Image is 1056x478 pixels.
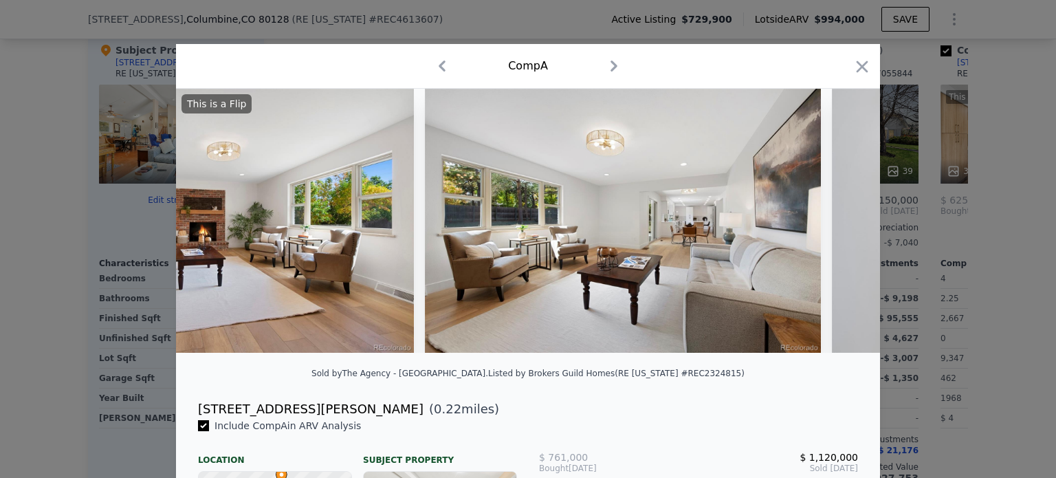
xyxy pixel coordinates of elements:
[363,444,517,466] div: Subject Property
[539,463,569,474] span: Bought
[508,58,548,74] div: Comp A
[539,452,588,463] span: $ 761,000
[311,369,488,378] div: Sold by The Agency - [GEOGRAPHIC_DATA] .
[423,400,499,419] span: ( miles)
[181,94,252,113] div: This is a Flip
[425,89,821,353] img: Property Img
[488,369,745,378] div: Listed by Brokers Guild Homes (RE [US_STATE] #REC2324815)
[18,89,414,353] img: Property Img
[198,400,423,419] div: [STREET_ADDRESS][PERSON_NAME]
[646,463,858,474] span: Sold [DATE]
[209,420,366,431] span: Include Comp A in ARV Analysis
[539,463,646,474] div: [DATE]
[198,444,352,466] div: Location
[272,468,280,477] div: •
[800,452,858,463] span: $ 1,120,000
[434,402,461,416] span: 0.22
